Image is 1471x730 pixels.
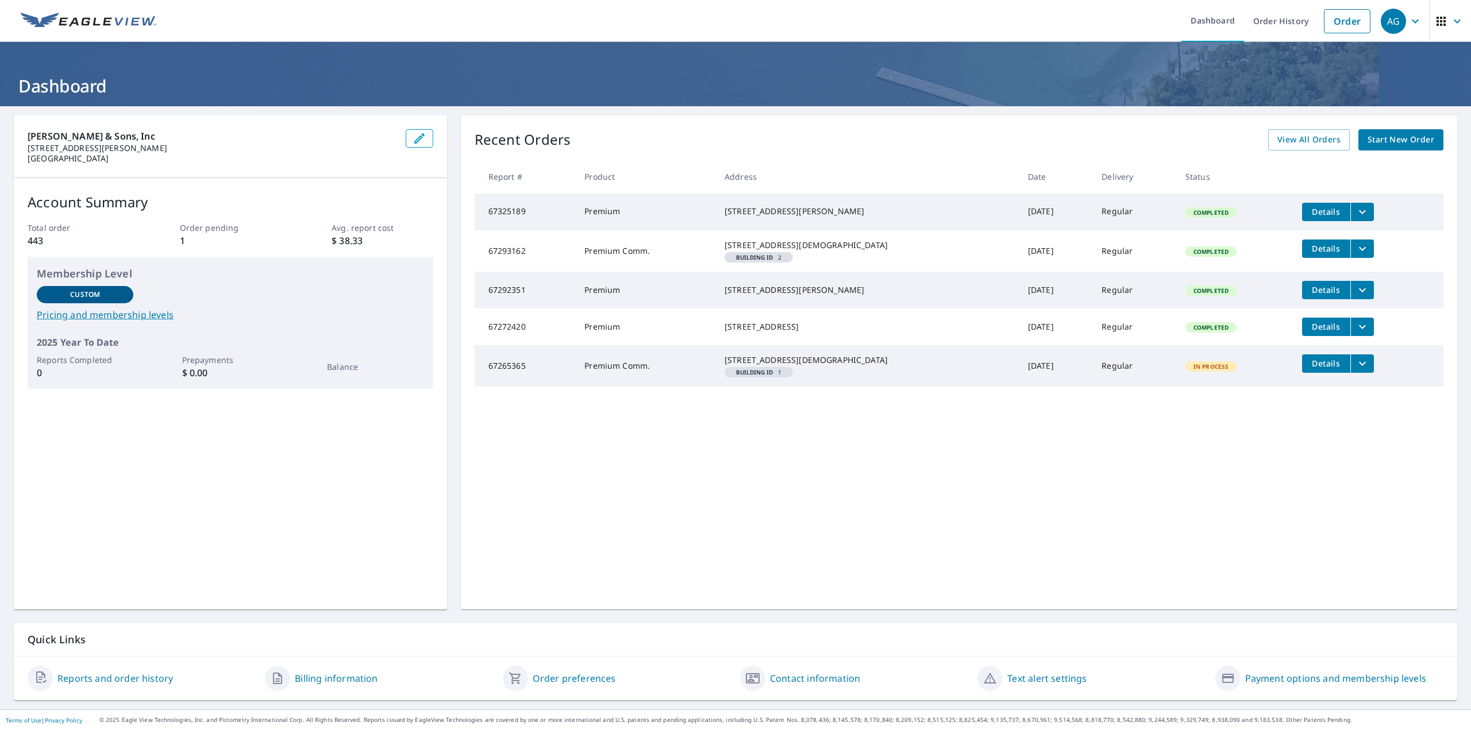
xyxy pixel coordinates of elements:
[1176,160,1293,194] th: Status
[575,230,715,272] td: Premium Comm.
[1019,160,1092,194] th: Date
[1187,248,1235,256] span: Completed
[475,308,576,345] td: 67272420
[1350,354,1374,373] button: filesDropdownBtn-67265365
[575,272,715,308] td: Premium
[1368,133,1434,147] span: Start New Order
[180,234,281,248] p: 1
[1245,671,1426,685] a: Payment options and membership levels
[57,671,173,685] a: Reports and order history
[1302,318,1350,336] button: detailsBtn-67272420
[736,369,773,375] em: Building ID
[6,716,41,724] a: Terms of Use
[182,354,279,366] p: Prepayments
[1187,208,1235,217] span: Completed
[1350,318,1374,336] button: filesDropdownBtn-67272420
[1309,321,1343,332] span: Details
[475,129,571,150] p: Recent Orders
[1092,308,1176,345] td: Regular
[1324,9,1370,33] a: Order
[28,222,129,234] p: Total order
[1302,354,1350,373] button: detailsBtn-67265365
[1019,272,1092,308] td: [DATE]
[1381,9,1406,34] div: AG
[575,308,715,345] td: Premium
[729,254,788,260] span: 2
[475,230,576,272] td: 67293162
[28,192,433,213] p: Account Summary
[475,160,576,194] th: Report #
[37,308,424,322] a: Pricing and membership levels
[332,234,433,248] p: $ 38.33
[37,354,133,366] p: Reports Completed
[1019,230,1092,272] td: [DATE]
[1187,287,1235,295] span: Completed
[37,266,424,281] p: Membership Level
[1350,281,1374,299] button: filesDropdownBtn-67292351
[28,129,396,143] p: [PERSON_NAME] & Sons, Inc
[1092,272,1176,308] td: Regular
[45,716,82,724] a: Privacy Policy
[28,632,1443,647] p: Quick Links
[1268,129,1350,150] a: View All Orders
[715,160,1019,194] th: Address
[1309,243,1343,254] span: Details
[28,143,396,153] p: [STREET_ADDRESS][PERSON_NAME]
[1019,345,1092,387] td: [DATE]
[575,194,715,230] td: Premium
[575,345,715,387] td: Premium Comm.
[1019,194,1092,230] td: [DATE]
[1092,194,1176,230] td: Regular
[1358,129,1443,150] a: Start New Order
[770,671,860,685] a: Contact information
[295,671,378,685] a: Billing information
[475,194,576,230] td: 67325189
[1309,206,1343,217] span: Details
[1092,160,1176,194] th: Delivery
[725,354,1010,366] div: [STREET_ADDRESS][DEMOGRAPHIC_DATA]
[1309,358,1343,369] span: Details
[180,222,281,234] p: Order pending
[327,361,423,373] p: Balance
[6,717,82,724] p: |
[28,234,129,248] p: 443
[725,240,1010,251] div: [STREET_ADDRESS][DEMOGRAPHIC_DATA]
[533,671,616,685] a: Order preferences
[725,206,1010,217] div: [STREET_ADDRESS][PERSON_NAME]
[1187,323,1235,331] span: Completed
[1350,203,1374,221] button: filesDropdownBtn-67325189
[28,153,396,164] p: [GEOGRAPHIC_DATA]
[1277,133,1341,147] span: View All Orders
[37,335,424,349] p: 2025 Year To Date
[70,289,100,300] p: Custom
[725,321,1010,333] div: [STREET_ADDRESS]
[729,369,788,375] span: 1
[475,272,576,308] td: 67292351
[1309,284,1343,295] span: Details
[1302,281,1350,299] button: detailsBtn-67292351
[725,284,1010,296] div: [STREET_ADDRESS][PERSON_NAME]
[37,366,133,380] p: 0
[1007,671,1087,685] a: Text alert settings
[475,345,576,387] td: 67265365
[1187,362,1236,370] span: In Process
[1350,240,1374,258] button: filesDropdownBtn-67293162
[1302,203,1350,221] button: detailsBtn-67325189
[1019,308,1092,345] td: [DATE]
[182,366,279,380] p: $ 0.00
[736,254,773,260] em: Building ID
[1302,240,1350,258] button: detailsBtn-67293162
[21,13,156,30] img: EV Logo
[1092,230,1176,272] td: Regular
[14,74,1457,98] h1: Dashboard
[332,222,433,234] p: Avg. report cost
[1092,345,1176,387] td: Regular
[575,160,715,194] th: Product
[99,716,1465,724] p: © 2025 Eagle View Technologies, Inc. and Pictometry International Corp. All Rights Reserved. Repo...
